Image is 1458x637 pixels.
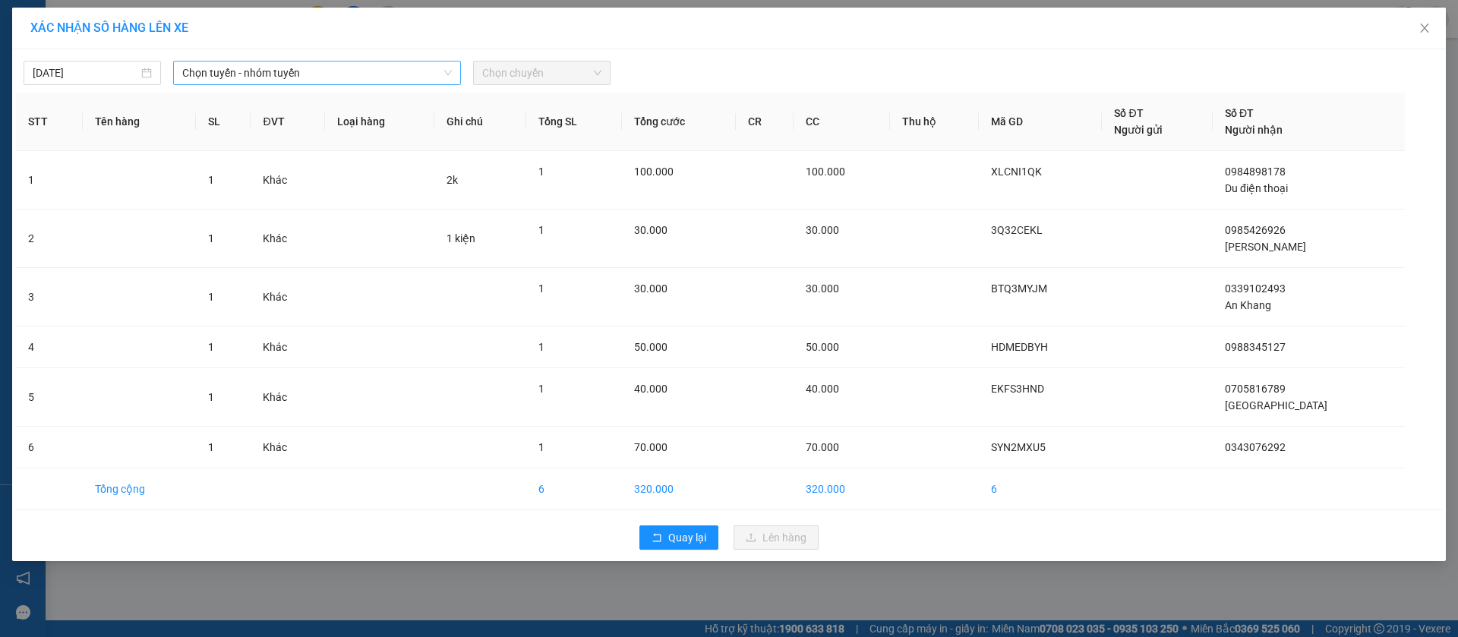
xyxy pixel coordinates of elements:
[526,93,622,151] th: Tổng SL
[447,174,458,186] span: 2k
[806,441,839,453] span: 70.000
[208,441,214,453] span: 1
[1114,107,1143,119] span: Số ĐT
[979,93,1102,151] th: Mã GD
[16,268,83,326] td: 3
[806,166,845,178] span: 100.000
[251,268,324,326] td: Khác
[634,166,674,178] span: 100.000
[794,93,890,151] th: CC
[1225,224,1286,236] span: 0985426926
[806,282,839,295] span: 30.000
[538,282,544,295] span: 1
[208,232,214,244] span: 1
[447,232,475,244] span: 1 kiện
[622,93,736,151] th: Tổng cước
[251,210,324,268] td: Khác
[991,166,1042,178] span: XLCNI1QK
[83,93,196,151] th: Tên hàng
[16,210,83,268] td: 2
[251,427,324,468] td: Khác
[668,529,706,546] span: Quay lại
[1225,282,1286,295] span: 0339102493
[991,224,1043,236] span: 3Q32CEKL
[526,468,622,510] td: 6
[1225,107,1254,119] span: Số ĐT
[538,224,544,236] span: 1
[1403,8,1446,50] button: Close
[991,282,1047,295] span: BTQ3MYJM
[16,151,83,210] td: 1
[208,341,214,353] span: 1
[251,368,324,427] td: Khác
[806,383,839,395] span: 40.000
[30,20,188,35] span: XÁC NHẬN SỐ HÀNG LÊN XE
[634,441,667,453] span: 70.000
[33,65,138,81] input: 13/09/2025
[251,326,324,368] td: Khác
[634,341,667,353] span: 50.000
[991,341,1048,353] span: HDMEDBYH
[196,93,251,151] th: SL
[182,61,452,84] span: Chọn tuyến - nhóm tuyến
[1225,166,1286,178] span: 0984898178
[1114,124,1163,136] span: Người gửi
[979,468,1102,510] td: 6
[538,441,544,453] span: 1
[1225,124,1283,136] span: Người nhận
[538,341,544,353] span: 1
[1225,241,1306,253] span: [PERSON_NAME]
[634,282,667,295] span: 30.000
[634,224,667,236] span: 30.000
[16,368,83,427] td: 5
[734,525,819,550] button: uploadLên hàng
[208,391,214,403] span: 1
[639,525,718,550] button: rollbackQuay lại
[482,61,601,84] span: Chọn chuyến
[794,468,890,510] td: 320.000
[991,383,1044,395] span: EKFS3HND
[1419,22,1431,34] span: close
[991,441,1046,453] span: SYN2MXU5
[16,93,83,151] th: STT
[1225,341,1286,353] span: 0988345127
[1225,441,1286,453] span: 0343076292
[1225,299,1271,311] span: An Khang
[634,383,667,395] span: 40.000
[208,174,214,186] span: 1
[1225,182,1288,194] span: Du điện thoại
[622,468,736,510] td: 320.000
[1225,399,1327,412] span: [GEOGRAPHIC_DATA]
[208,291,214,303] span: 1
[1225,383,1286,395] span: 0705816789
[16,427,83,468] td: 6
[890,93,979,151] th: Thu hộ
[83,468,196,510] td: Tổng cộng
[251,151,324,210] td: Khác
[443,68,453,77] span: down
[538,166,544,178] span: 1
[806,224,839,236] span: 30.000
[736,93,794,151] th: CR
[806,341,839,353] span: 50.000
[16,326,83,368] td: 4
[251,93,324,151] th: ĐVT
[652,532,662,544] span: rollback
[325,93,434,151] th: Loại hàng
[538,383,544,395] span: 1
[434,93,526,151] th: Ghi chú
